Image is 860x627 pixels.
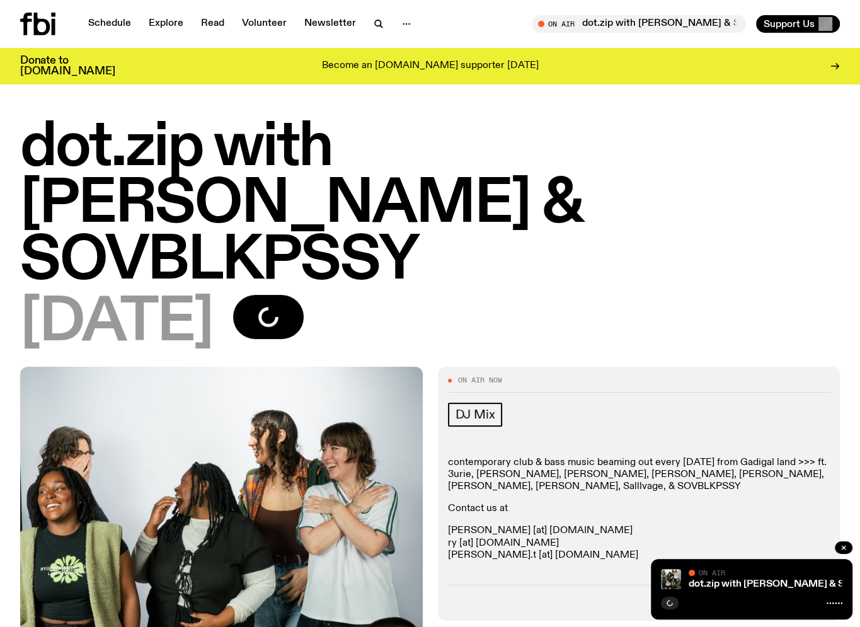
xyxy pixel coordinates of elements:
[20,55,115,77] h3: Donate to [DOMAIN_NAME]
[458,377,502,384] span: On Air Now
[322,60,539,72] p: Become an [DOMAIN_NAME] supporter [DATE]
[448,403,503,427] a: DJ Mix
[448,525,830,561] p: [PERSON_NAME] [at] [DOMAIN_NAME] ry [at] [DOMAIN_NAME] [PERSON_NAME].t [at] [DOMAIN_NAME]
[193,15,232,33] a: Read
[532,15,746,33] button: On Airdot.zip with [PERSON_NAME] & SOVBLKPSSY
[20,295,213,352] span: [DATE]
[81,15,139,33] a: Schedule
[20,120,840,290] h1: dot.zip with [PERSON_NAME] & SOVBLKPSSY
[297,15,364,33] a: Newsletter
[234,15,294,33] a: Volunteer
[448,503,830,515] p: Contact us at
[764,18,815,30] span: Support Us
[699,568,725,577] span: On Air
[448,457,830,493] p: contemporary club & bass music beaming out every [DATE] from Gadigal land >>> ft. 3urie, [PERSON_...
[456,408,495,422] span: DJ Mix
[141,15,191,33] a: Explore
[756,15,840,33] button: Support Us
